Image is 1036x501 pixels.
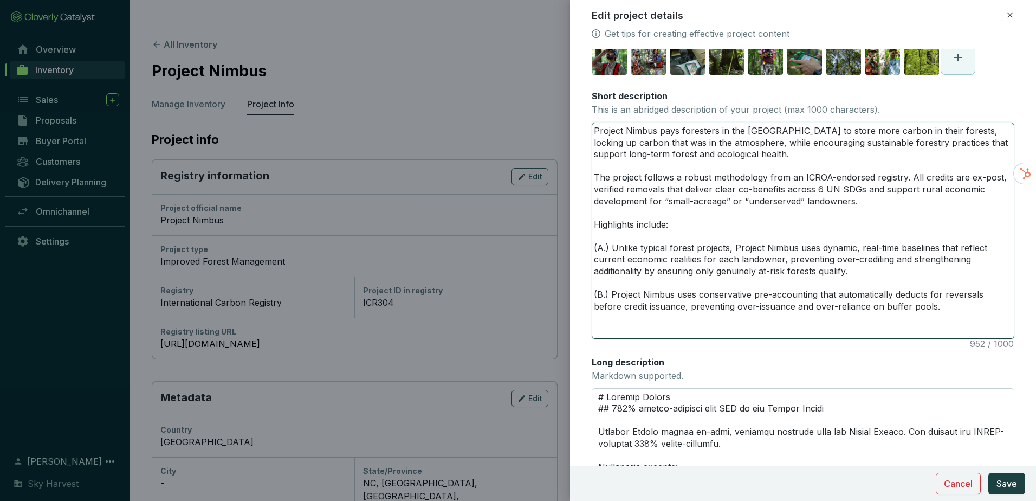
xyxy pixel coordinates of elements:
button: Save [988,473,1025,494]
a: Get tips for creating effective project content [605,27,789,40]
label: Long description [592,356,664,368]
span: supported. [592,370,683,381]
a: Markdown [592,370,636,381]
label: Short description [592,90,668,102]
h2: Edit project details [592,9,683,23]
span: Save [996,477,1017,490]
textarea: Project Nimbus pays foresters in the [GEOGRAPHIC_DATA] to store more carbon in their forests, loc... [592,123,1014,338]
p: This is an abridged description of your project (max 1000 characters). [592,104,880,116]
button: Cancel [936,473,981,494]
span: Cancel [944,477,973,490]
